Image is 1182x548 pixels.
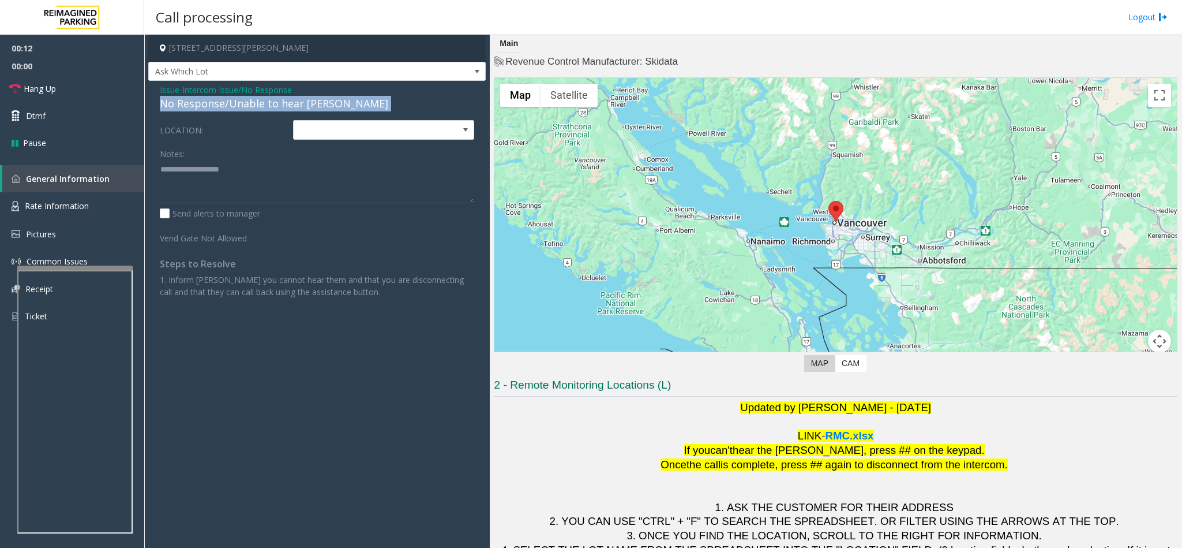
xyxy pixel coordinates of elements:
img: logout [1158,11,1168,23]
a: Logout [1128,11,1168,23]
span: General Information [26,173,110,184]
img: Google [497,352,535,367]
label: LOCATION: [157,120,290,140]
span: Intercom Issue/No Response [182,84,292,96]
img: 'icon' [12,230,20,238]
span: 3. ONCE YOU FIND THE LOCATION, SCROLL TO THE RIGHT FOR INFORMATION. [626,530,1041,542]
span: Common Issues [27,256,88,267]
span: - [179,84,292,95]
div: No Response/Unable to hear [PERSON_NAME] [160,96,474,111]
label: Notes: [160,144,185,160]
h3: Call processing [150,3,258,31]
div: 601 West Cordova Street, Vancouver, BC [828,201,843,222]
span: 1. ASK THE CUSTOMER FOR THEIR ADDRESS [715,501,954,513]
span: can't [710,444,733,456]
button: Show satellite imagery [541,84,598,107]
a: General Information [2,165,144,192]
span: LINK [798,430,821,442]
span: Ask Which Lot [149,62,418,81]
span: Pictures [26,229,56,240]
h4: Steps to Resolve [160,259,474,270]
span: 2. YOU CAN USE "CTRL" + "F" TO SEARCH THE SPREADSHEET. OR FILTER USING THE ARROWS AT THE TOP. [550,515,1119,527]
span: Once [661,458,686,471]
button: Map camera controls [1148,330,1171,353]
button: Show street map [500,84,541,107]
img: 'icon' [12,311,19,322]
p: 1. Inform [PERSON_NAME] you cannot hear them and that you are disconnecting call and that they ca... [160,274,474,298]
span: RMC.xlsx [825,430,874,442]
span: the call [686,458,721,471]
span: Hang Up [24,83,56,95]
img: 'icon' [12,285,20,293]
label: Map [804,355,835,372]
div: Main [497,35,521,53]
span: hear the [PERSON_NAME], press ## on the keypad. [733,444,985,456]
a: Open this area in Google Maps (opens a new window) [497,352,535,367]
img: 'icon' [12,201,19,211]
h3: 2 - Remote Monitoring Locations (L) [494,378,1177,397]
h4: [STREET_ADDRESS][PERSON_NAME] [148,35,486,62]
span: Dtmf [26,110,46,122]
button: Toggle fullscreen view [1148,84,1171,107]
span: Pause [23,137,46,149]
span: is complete, press ## again to disconnect from the intercom. [721,458,1008,471]
label: Send alerts to manager [160,207,260,219]
span: - [821,430,825,442]
img: 'icon' [12,257,21,266]
span: If you [684,444,711,456]
h4: Revenue Control Manufacturer: Skidata [494,55,1177,69]
img: 'icon' [12,174,20,183]
span: Issue [160,84,179,96]
span: Rate Information [25,200,89,211]
label: CAM [835,355,866,372]
span: Updated by [PERSON_NAME] - [DATE] [740,401,931,413]
a: RMC.xlsx [825,432,874,441]
label: Vend Gate Not Allowed [157,228,290,244]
